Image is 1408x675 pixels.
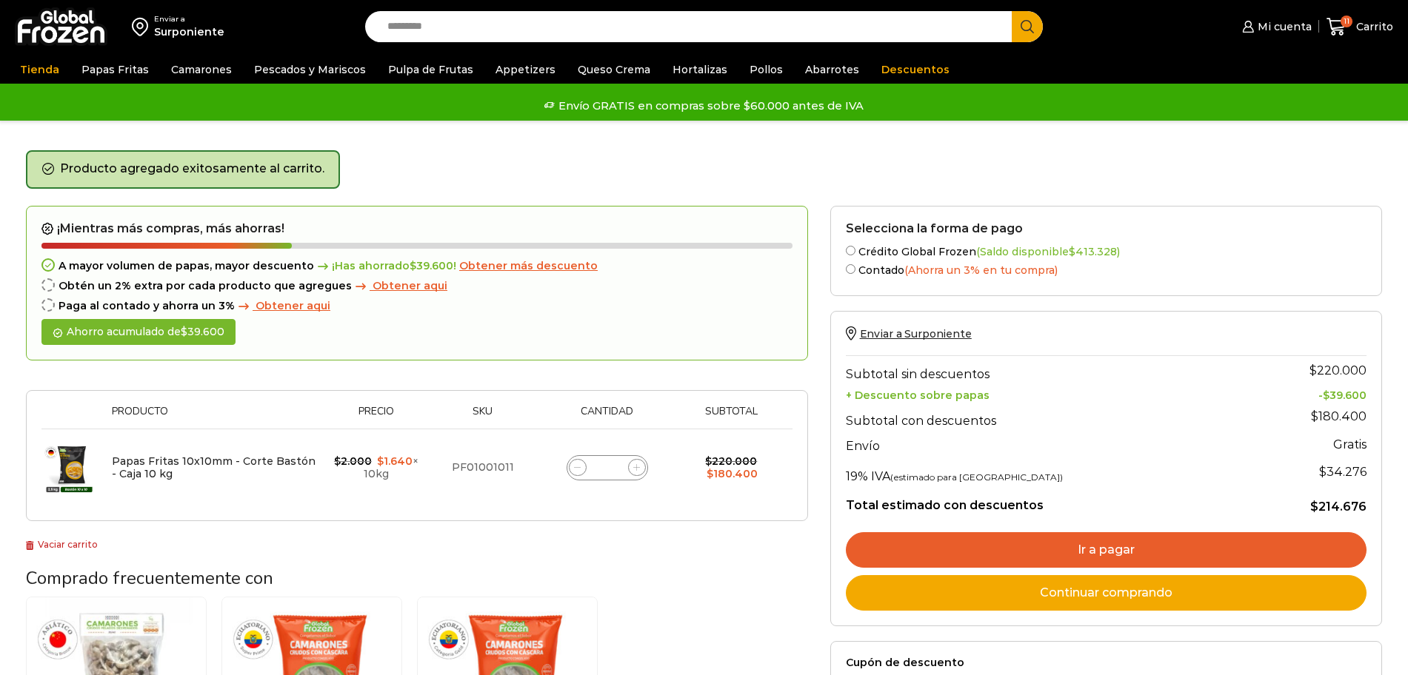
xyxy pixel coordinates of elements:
[41,280,793,292] div: Obtén un 2% extra por cada producto que agregues
[132,14,154,39] img: address-field-icon.svg
[1310,500,1367,514] bdi: 214.676
[235,300,330,312] a: Obtener aqui
[1352,19,1393,34] span: Carrito
[26,539,98,550] a: Vaciar carrito
[860,327,972,340] span: Enviar a Surponiente
[26,150,340,189] div: Producto agregado exitosamente al carrito.
[26,566,273,590] span: Comprado frecuentemente con
[1319,465,1327,479] span: $
[373,279,447,292] span: Obtener aqui
[846,656,1367,669] label: Cupón de descuento
[846,487,1248,515] th: Total estimado con descuentos
[324,406,429,429] th: Precio
[1069,245,1075,258] span: $
[181,325,187,338] span: $
[1309,363,1317,377] span: $
[247,56,373,84] a: Pescados y Mariscos
[324,429,429,506] td: × 10kg
[314,260,456,272] span: ¡Has ahorrado !
[1333,437,1367,451] strong: Gratis
[1310,500,1318,514] span: $
[976,245,1120,258] span: (Saldo disponible )
[1311,409,1318,423] span: $
[1323,389,1329,402] span: $
[1319,465,1367,479] span: 34.276
[846,431,1248,457] th: Envío
[846,575,1367,611] a: Continuar comprando
[334,454,341,468] span: $
[1327,10,1393,44] a: 11 Carrito
[846,327,972,340] a: Enviar a Surponiente
[256,299,330,312] span: Obtener aqui
[1012,11,1043,42] button: Search button
[410,259,453,272] bdi: 39.600
[459,260,598,272] a: Obtener más descuento
[1341,16,1352,27] span: 11
[41,260,793,272] div: A mayor volumen de papas, mayor descuento
[41,221,793,236] h2: ¡Mientras más compras, más ahorras!
[846,261,1367,277] label: Contado
[154,24,224,39] div: Surponiente
[377,454,413,468] bdi: 1.640
[904,263,1058,277] span: (Ahorra un 3% en tu compra)
[104,406,324,429] th: Producto
[1311,409,1367,423] bdi: 180.400
[707,467,713,480] span: $
[846,264,855,274] input: Contado(Ahorra un 3% en tu compra)
[537,406,678,429] th: Cantidad
[74,56,156,84] a: Papas Fritas
[112,454,316,480] a: Papas Fritas 10x10mm - Corte Bastón - Caja 10 kg
[846,385,1248,402] th: + Descuento sobre papas
[846,532,1367,568] a: Ir a pagar
[410,259,416,272] span: $
[1254,19,1312,34] span: Mi cuenta
[41,319,236,345] div: Ahorro acumulado de
[705,454,712,468] span: $
[846,355,1248,385] th: Subtotal sin descuentos
[846,457,1248,487] th: 19% IVA
[846,221,1367,235] h2: Selecciona la forma de pago
[488,56,563,84] a: Appetizers
[181,325,224,338] bdi: 39.600
[874,56,957,84] a: Descuentos
[570,56,658,84] a: Queso Crema
[459,259,598,272] span: Obtener más descuento
[334,454,372,468] bdi: 2.000
[1238,12,1311,41] a: Mi cuenta
[352,280,447,292] a: Obtener aqui
[678,406,785,429] th: Subtotal
[377,454,384,468] span: $
[742,56,790,84] a: Pollos
[429,406,537,429] th: Sku
[1323,389,1367,402] bdi: 39.600
[1069,245,1117,258] bdi: 413.328
[665,56,735,84] a: Hortalizas
[707,467,758,480] bdi: 180.400
[846,246,855,255] input: Crédito Global Frozen(Saldo disponible$413.328)
[13,56,67,84] a: Tienda
[429,429,537,506] td: PF01001011
[846,243,1367,258] label: Crédito Global Frozen
[890,471,1063,483] small: (estimado para [GEOGRAPHIC_DATA])
[705,454,757,468] bdi: 220.000
[597,457,618,478] input: Product quantity
[381,56,481,84] a: Pulpa de Frutas
[798,56,867,84] a: Abarrotes
[41,300,793,312] div: Paga al contado y ahorra un 3%
[1309,363,1367,377] bdi: 220.000
[154,14,224,24] div: Enviar a
[846,402,1248,431] th: Subtotal con descuentos
[1247,385,1367,402] td: -
[164,56,239,84] a: Camarones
